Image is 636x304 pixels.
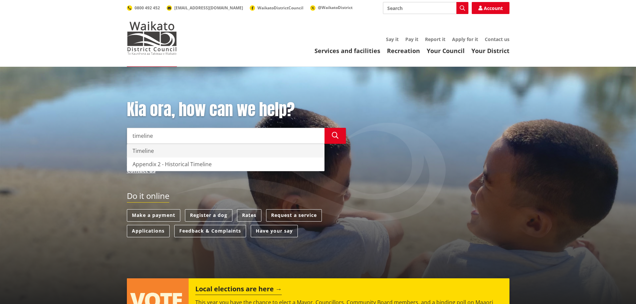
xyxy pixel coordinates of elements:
input: Search input [127,128,325,144]
a: Services and facilities [314,47,380,55]
a: Recreation [387,47,420,55]
a: Apply for it [452,36,478,42]
a: Applications [127,225,170,237]
input: Search input [383,2,468,14]
a: Contact us [485,36,509,42]
div: Appendix 2 - Historical Timeline [127,158,324,171]
a: Account [472,2,509,14]
a: Rates [237,209,261,222]
h2: Local elections are here [195,285,282,295]
a: Register a dog [185,209,232,222]
a: Make a payment [127,209,180,222]
a: @WaikatoDistrict [310,5,353,10]
iframe: Messenger Launcher [605,276,629,300]
div: Timeline [127,144,324,158]
a: Report it [425,36,445,42]
a: Have your say [251,225,298,237]
a: 0800 492 452 [127,5,160,11]
span: [EMAIL_ADDRESS][DOMAIN_NAME] [174,5,243,11]
span: WaikatoDistrictCouncil [257,5,303,11]
a: WaikatoDistrictCouncil [250,5,303,11]
a: Pay it [405,36,418,42]
a: Your Council [427,47,465,55]
h2: Do it online [127,191,169,203]
span: 0800 492 452 [135,5,160,11]
a: Say it [386,36,399,42]
span: @WaikatoDistrict [318,5,353,10]
img: Waikato District Council - Te Kaunihera aa Takiwaa o Waikato [127,21,177,55]
a: Your District [471,47,509,55]
a: [EMAIL_ADDRESS][DOMAIN_NAME] [167,5,243,11]
a: Feedback & Complaints [174,225,246,237]
h1: Kia ora, how can we help? [127,100,346,119]
a: Request a service [266,209,322,222]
